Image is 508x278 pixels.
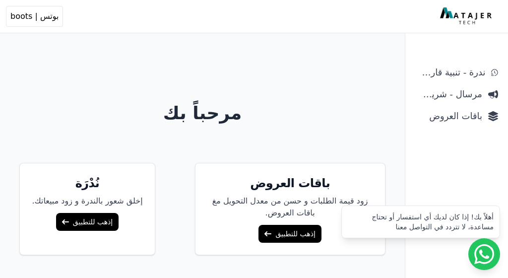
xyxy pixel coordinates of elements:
p: زود قيمة الطلبات و حسن من معدل التحويل مغ باقات العروض. [207,195,373,219]
h5: باقات العروض [207,175,373,191]
a: إذهب للتطبيق [56,213,119,231]
p: إخلق شعور بالندرة و زود مبيعاتك. [32,195,142,207]
div: أهلاً بك! إذا كان لديك أي استفسار أو تحتاج مساعدة، لا تتردد في التواصل معنا [348,212,494,232]
span: باقات العروض [415,109,482,123]
h5: نُدْرَة [32,175,142,191]
span: بوتس | boots [10,10,59,22]
span: مرسال - شريط دعاية [415,87,482,101]
a: إذهب للتطبيق [258,225,321,243]
button: بوتس | boots [6,6,63,27]
img: MatajerTech Logo [440,7,494,25]
span: ندرة - تنبية قارب علي النفاذ [415,66,485,79]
